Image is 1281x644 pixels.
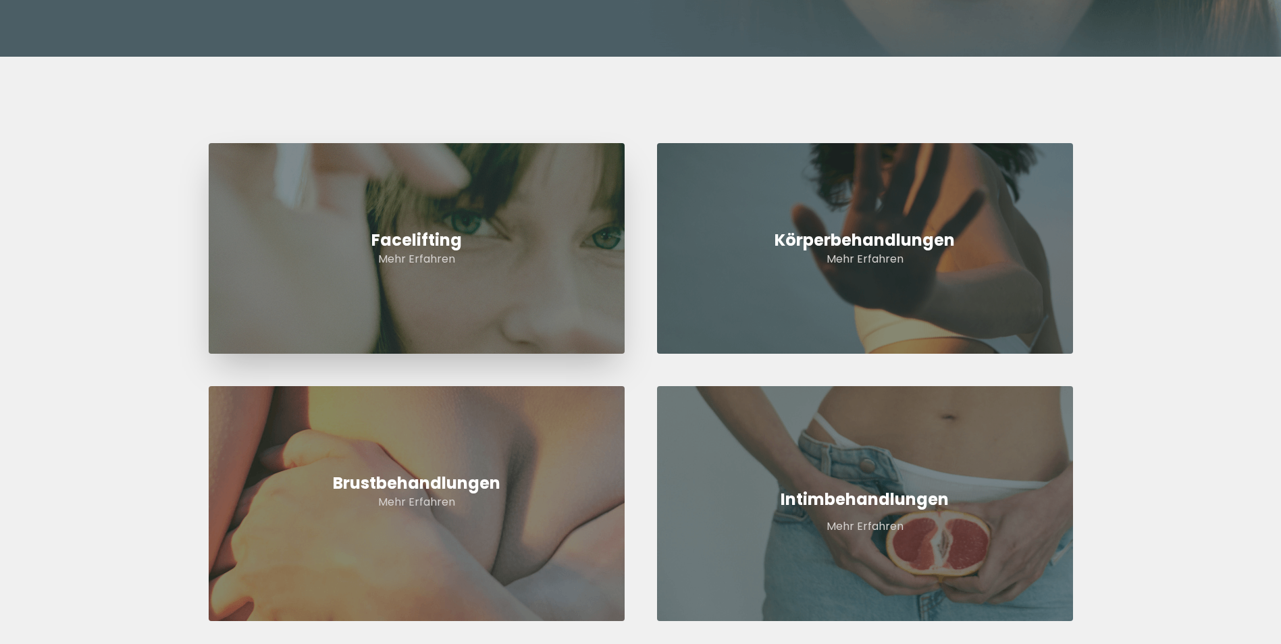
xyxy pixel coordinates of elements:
[209,386,625,621] a: BrustbehandlungenMehr Erfahren
[209,230,625,251] h2: Facelifting
[209,494,625,510] p: Mehr Erfahren
[657,230,1073,251] h3: Körperbehandlungen
[209,473,625,494] h4: Brustbehandlungen
[657,386,1073,621] a: IntimbehandlungenMehr Erfahren
[657,143,1073,354] a: KörperbehandlungenMehr Erfahren
[657,518,1073,535] p: Mehr Erfahren
[209,143,625,354] a: FaceliftingMehr Erfahren
[657,251,1073,267] p: Mehr Erfahren
[209,251,625,267] p: Mehr Erfahren
[657,489,1073,510] h5: Intimbehandlungen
